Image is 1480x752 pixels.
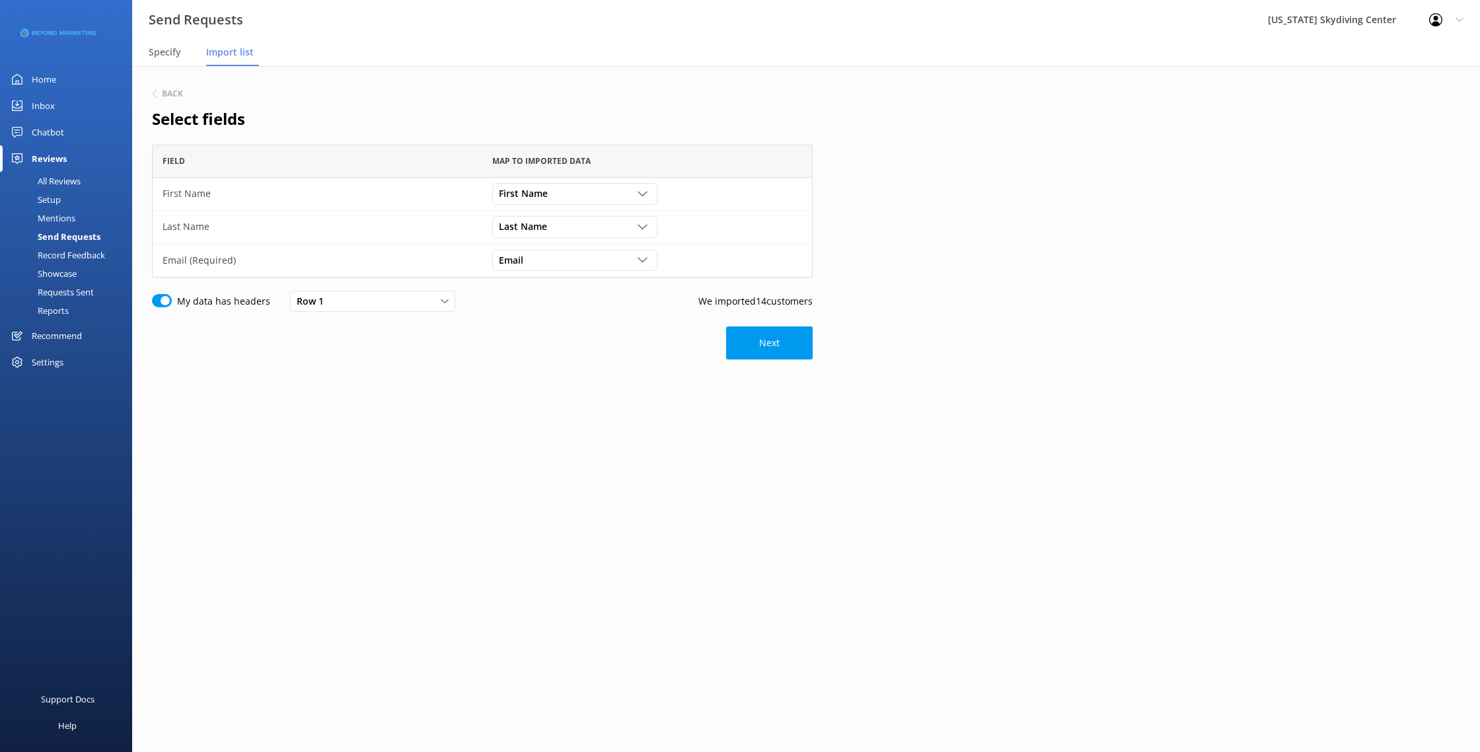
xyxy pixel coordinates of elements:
[8,264,77,283] div: Showcase
[152,178,813,277] div: grid
[20,28,96,38] img: 3-1676954853.png
[8,190,61,209] div: Setup
[8,227,132,246] a: Send Requests
[163,253,472,268] div: Email (Required)
[297,294,332,309] span: Row 1
[499,186,556,201] span: First Name
[499,253,531,268] span: Email
[58,712,77,739] div: Help
[152,90,183,98] button: Back
[149,9,243,30] h3: Send Requests
[8,301,69,320] div: Reports
[162,90,183,98] h6: Back
[163,186,472,201] div: First Name
[8,209,132,227] a: Mentions
[8,246,132,264] a: Record Feedback
[8,227,100,246] div: Send Requests
[499,219,555,234] span: Last Name
[152,106,813,132] h2: Select fields
[8,283,132,301] a: Requests Sent
[32,93,55,119] div: Inbox
[32,322,82,349] div: Recommend
[8,190,132,209] a: Setup
[177,294,270,309] label: My data has headers
[8,209,75,227] div: Mentions
[163,155,185,167] span: Field
[163,219,472,234] div: Last Name
[32,119,64,145] div: Chatbot
[149,46,181,59] span: Specify
[726,326,813,359] button: Next
[32,349,63,375] div: Settings
[32,66,56,93] div: Home
[32,145,67,172] div: Reviews
[8,172,81,190] div: All Reviews
[698,294,813,309] p: We imported 14 customers
[41,686,94,712] div: Support Docs
[492,155,591,167] span: Map to imported data
[8,246,105,264] div: Record Feedback
[8,264,132,283] a: Showcase
[8,301,132,320] a: Reports
[206,46,254,59] span: Import list
[8,172,132,190] a: All Reviews
[8,283,94,301] div: Requests Sent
